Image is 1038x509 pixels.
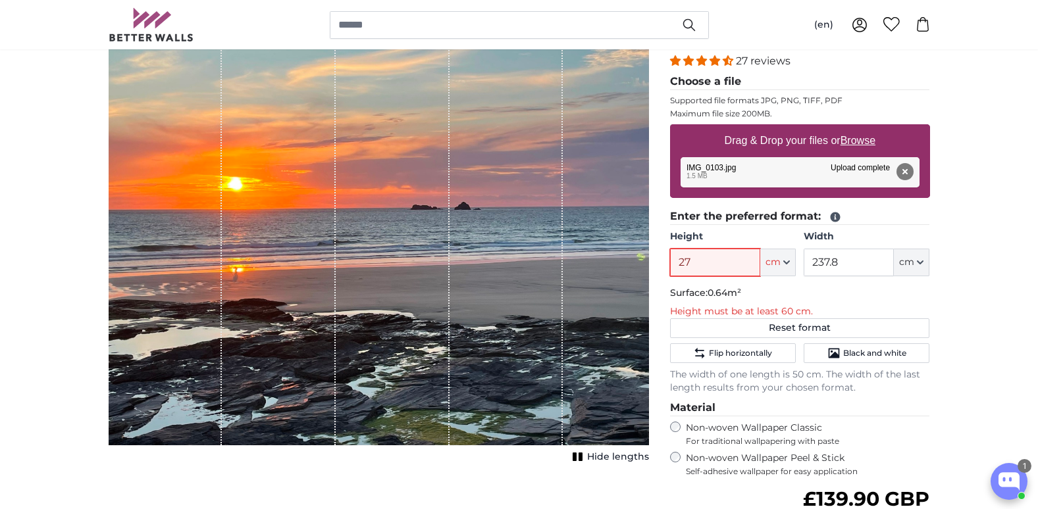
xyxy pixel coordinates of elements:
button: Hide lengths [569,448,649,466]
span: 27 reviews [736,55,791,67]
img: Betterwalls [109,8,194,41]
u: Browse [841,135,875,146]
p: Height must be at least 60 cm. [670,305,930,318]
span: For traditional wallpapering with paste [686,436,930,447]
span: Black and white [843,348,906,358]
span: Hide lengths [587,450,649,464]
button: Reset format [670,318,930,338]
button: cm [760,249,796,276]
span: cm [766,256,781,269]
button: Flip horizontally [670,343,796,363]
label: Non-woven Wallpaper Peel & Stick [686,452,930,477]
span: 0.64m² [708,287,741,299]
p: The width of one length is 50 cm. The width of the last length results from your chosen format. [670,368,930,395]
span: Flip horizontally [709,348,772,358]
p: Maximum file size 200MB. [670,109,930,119]
label: Non-woven Wallpaper Classic [686,422,930,447]
p: Supported file formats JPG, PNG, TIFF, PDF [670,95,930,106]
span: cm [899,256,914,269]
label: Height [670,230,796,243]
legend: Choose a file [670,74,930,90]
legend: Material [670,400,930,416]
span: 4.41 stars [670,55,736,67]
button: cm [894,249,929,276]
legend: Enter the preferred format: [670,208,930,225]
p: Surface: [670,287,930,300]
button: (en) [804,13,844,37]
button: Black and white [804,343,929,363]
label: Drag & Drop your files or [719,128,880,154]
button: Open chatbox [991,463,1027,500]
span: Self-adhesive wallpaper for easy application [686,466,930,477]
div: 1 [1018,459,1031,473]
label: Width [804,230,929,243]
